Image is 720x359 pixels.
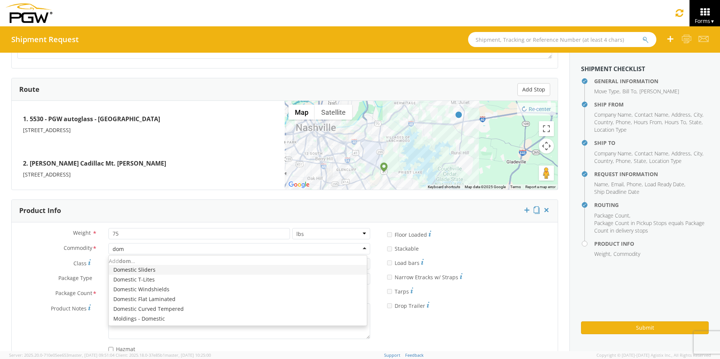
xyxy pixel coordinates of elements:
[594,157,613,164] span: Country
[671,111,692,119] li: ,
[671,150,691,157] span: Address
[689,119,702,126] span: State
[695,17,715,24] span: Forms
[671,150,692,157] li: ,
[315,105,352,120] button: Show satellite imagery
[671,111,691,118] span: Address
[594,250,612,258] li: ,
[387,272,462,281] label: Narrow Etracks w/ Straps
[69,352,114,358] span: master, [DATE] 09:51:04
[594,181,608,188] span: Name
[639,88,679,95] span: [PERSON_NAME]
[109,314,367,324] div: Moldings - Domestic
[665,119,686,126] span: Hours To
[109,265,367,275] div: Domestic Sliders
[594,188,639,195] span: Ship Deadline Date
[616,119,632,126] li: ,
[387,246,392,251] input: Stackable
[109,294,367,304] div: Domestic Flat Laminated
[6,3,52,23] img: pgw-form-logo-1aaa8060b1cc70fad034.png
[710,18,715,24] span: ▼
[58,274,92,283] span: Package Type
[622,88,638,95] li: ,
[465,185,506,189] span: Map data ©2025 Google
[594,212,630,219] li: ,
[73,229,91,236] span: Weight
[525,185,555,189] a: Report a map error
[622,88,636,95] span: Bill To
[387,244,420,253] label: Stackable
[387,275,392,280] input: Narrow Etracks w/ Straps
[635,111,670,119] li: ,
[594,88,621,95] li: ,
[594,78,709,84] h4: General Information
[634,157,646,164] span: State
[387,289,392,294] input: Tarps
[517,103,556,116] button: Re-center
[613,250,640,257] span: Commodity
[510,185,521,189] a: Terms
[165,352,211,358] span: master, [DATE] 10:25:00
[428,184,460,190] button: Keyboard shortcuts
[594,150,633,157] li: ,
[611,181,624,188] span: Email
[594,181,609,188] li: ,
[19,86,40,93] h3: Route
[51,305,87,312] span: Product Notes
[387,260,392,265] input: Load bars
[23,112,273,126] h4: 1. 5530 - PGW autoglass - [GEOGRAPHIC_DATA]
[694,111,703,119] li: ,
[635,150,668,157] span: Contact Name
[594,250,610,257] span: Weight
[73,260,87,267] span: Class
[581,65,645,73] strong: Shipment Checklist
[109,304,367,314] div: Domestic Curved Tempered
[288,105,315,120] button: Show street map
[23,126,71,134] span: [STREET_ADDRESS]
[594,119,614,126] li: ,
[594,88,619,95] span: Move Type
[387,286,413,295] label: Tarps
[405,352,424,358] a: Feedback
[539,121,554,136] button: Toggle fullscreen view
[468,32,656,47] input: Shipment, Tracking or Reference Number (at least 4 chars)
[594,111,633,119] li: ,
[594,102,709,107] h4: Ship From
[635,111,668,118] span: Contact Name
[616,157,632,165] li: ,
[19,207,61,214] h3: Product Info
[594,119,613,126] span: Country
[387,301,429,310] label: Drop Trailer
[616,119,631,126] span: Phone
[596,352,711,358] span: Copyright © [DATE]-[DATE] Agistix Inc., All Rights Reserved
[645,181,684,188] span: Load Ready Date
[665,119,687,126] li: ,
[694,111,702,118] span: City
[594,212,629,219] span: Package Count
[108,344,137,353] label: Hazmat
[387,303,392,308] input: Drop Trailer
[611,181,625,188] li: ,
[645,181,685,188] li: ,
[594,157,614,165] li: ,
[387,258,424,267] label: Load bars
[23,171,71,178] span: [STREET_ADDRESS]
[594,219,705,234] span: Package Count in Pickup Stops equals Package Count in delivery stops
[387,230,431,239] label: Floor Loaded
[55,289,92,298] span: Package Count
[384,352,400,358] a: Support
[387,232,392,237] input: Floor Loaded
[627,181,642,188] span: Phone
[287,180,311,190] a: Open this area in Google Maps (opens a new window)
[581,321,709,334] button: Submit
[649,157,682,164] span: Location Type
[517,83,550,96] button: Add Stop
[109,257,367,265] div: Add …
[616,157,631,164] span: Phone
[694,150,702,157] span: City
[594,171,709,177] h4: Request Information
[108,347,113,352] input: Hazmat
[11,35,79,44] h4: Shipment Request
[109,275,367,284] div: Domestic T-Lites
[116,352,211,358] span: Client: 2025.18.0-37e85b1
